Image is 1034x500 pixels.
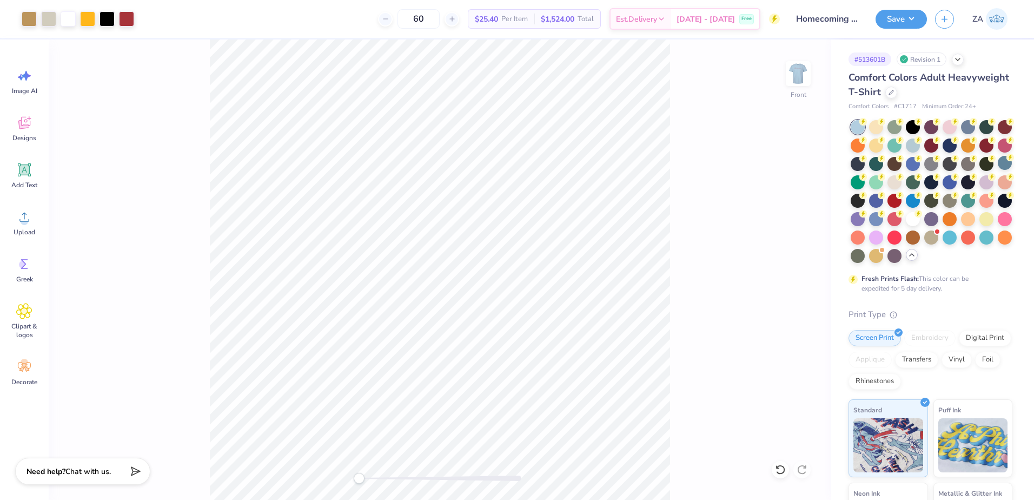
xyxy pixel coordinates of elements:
[904,330,956,346] div: Embroidery
[938,488,1002,499] span: Metallic & Glitter Ink
[677,14,735,25] span: [DATE] - [DATE]
[65,466,111,477] span: Chat with us.
[876,10,927,29] button: Save
[861,274,919,283] strong: Fresh Prints Flash:
[741,15,752,23] span: Free
[12,134,36,142] span: Designs
[26,466,65,477] strong: Need help?
[849,71,1009,98] span: Comfort Colors Adult Heavyweight T-Shirt
[12,87,37,95] span: Image AI
[894,102,917,111] span: # C1717
[791,90,806,100] div: Front
[853,404,882,416] span: Standard
[849,102,889,111] span: Comfort Colors
[972,13,983,25] span: ZA
[942,352,972,368] div: Vinyl
[787,63,809,84] img: Front
[959,330,1011,346] div: Digital Print
[14,228,35,236] span: Upload
[397,9,440,29] input: – –
[938,404,961,416] span: Puff Ink
[6,322,42,339] span: Clipart & logos
[849,308,1012,321] div: Print Type
[788,8,867,30] input: Untitled Design
[849,330,901,346] div: Screen Print
[897,52,946,66] div: Revision 1
[853,488,880,499] span: Neon Ink
[853,418,923,472] img: Standard
[475,14,498,25] span: $25.40
[922,102,976,111] span: Minimum Order: 24 +
[11,378,37,386] span: Decorate
[849,373,901,390] div: Rhinestones
[849,352,892,368] div: Applique
[541,14,574,25] span: $1,524.00
[975,352,1000,368] div: Foil
[938,418,1008,472] img: Puff Ink
[354,473,364,484] div: Accessibility label
[16,275,33,284] span: Greek
[578,14,594,25] span: Total
[501,14,528,25] span: Per Item
[849,52,891,66] div: # 513601B
[11,181,37,189] span: Add Text
[986,8,1008,30] img: Zuriel Alaba
[861,274,995,293] div: This color can be expedited for 5 day delivery.
[616,14,657,25] span: Est. Delivery
[967,8,1012,30] a: ZA
[895,352,938,368] div: Transfers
